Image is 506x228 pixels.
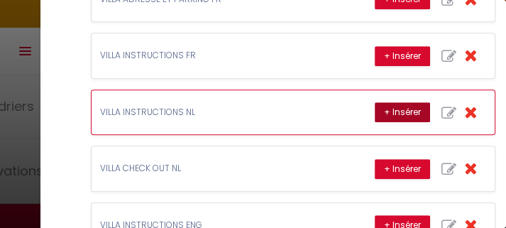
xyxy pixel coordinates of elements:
[100,106,313,119] p: VILLA INSTRUCTIONS NL
[375,46,430,66] button: + Insérer
[375,102,430,122] button: + Insérer
[100,162,313,175] p: VILLA CHECK OUT NL
[100,49,313,63] p: VILLA INSTRUCTIONS FR
[375,159,430,179] button: + Insérer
